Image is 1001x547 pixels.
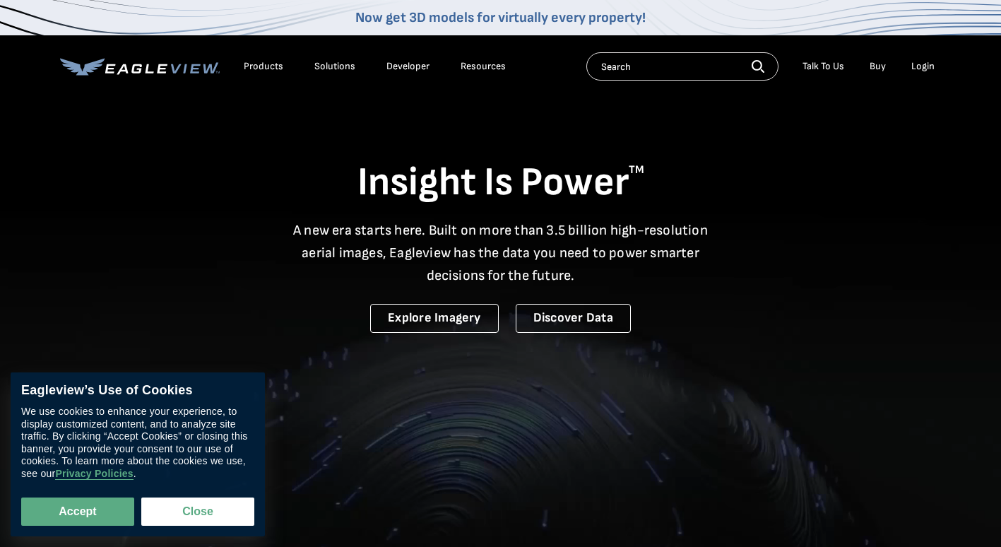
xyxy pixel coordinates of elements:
a: Buy [870,60,886,73]
sup: TM [629,163,644,177]
a: Now get 3D models for virtually every property! [355,9,646,26]
div: Solutions [314,60,355,73]
a: Explore Imagery [370,304,499,333]
a: Developer [386,60,430,73]
h1: Insight Is Power [60,158,942,208]
p: A new era starts here. Built on more than 3.5 billion high-resolution aerial images, Eagleview ha... [285,219,717,287]
a: Discover Data [516,304,631,333]
button: Accept [21,498,134,526]
input: Search [586,52,778,81]
div: Products [244,60,283,73]
div: Login [911,60,935,73]
div: We use cookies to enhance your experience, to display customized content, and to analyze site tra... [21,406,254,480]
div: Resources [461,60,506,73]
a: Privacy Policies [55,468,133,480]
div: Talk To Us [802,60,844,73]
div: Eagleview’s Use of Cookies [21,383,254,399]
button: Close [141,498,254,526]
